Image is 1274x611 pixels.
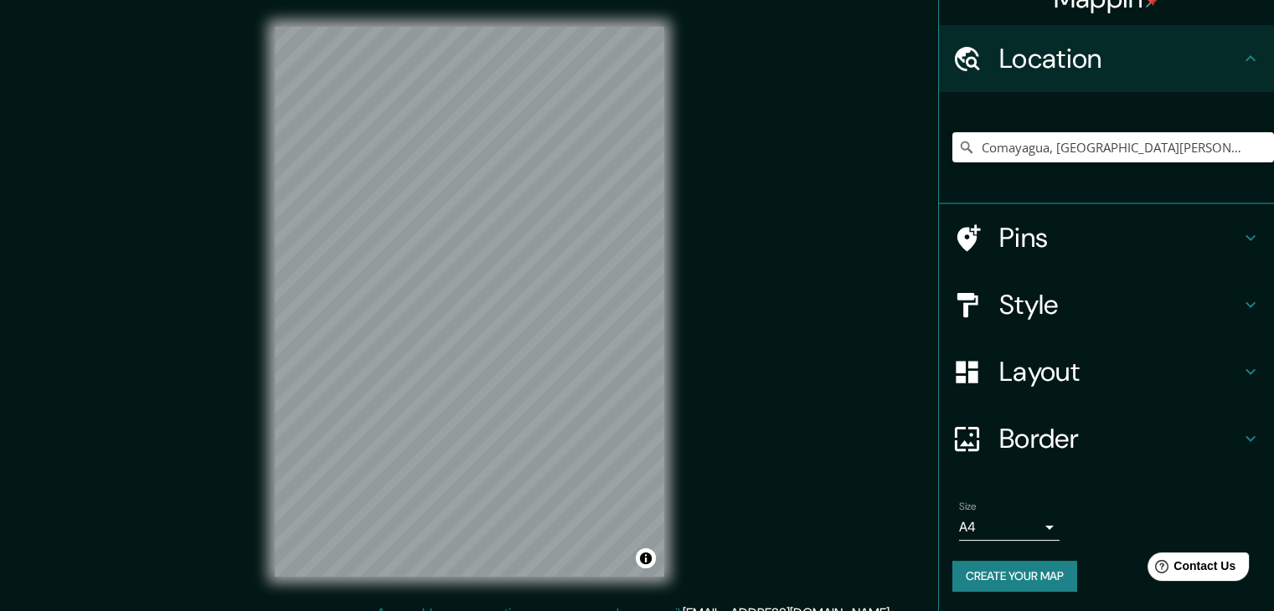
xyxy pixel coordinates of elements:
button: Create your map [952,561,1077,592]
h4: Layout [999,355,1240,388]
button: Toggle attribution [636,548,656,568]
div: Layout [939,338,1274,405]
h4: Border [999,422,1240,455]
div: Pins [939,204,1274,271]
div: A4 [959,514,1060,541]
h4: Pins [999,221,1240,254]
div: Style [939,271,1274,338]
h4: Location [999,42,1240,75]
canvas: Map [275,27,664,577]
div: Location [939,25,1274,92]
iframe: Help widget launcher [1125,546,1256,593]
h4: Style [999,288,1240,321]
div: Border [939,405,1274,472]
label: Size [959,500,977,514]
input: Pick your city or area [952,132,1274,162]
